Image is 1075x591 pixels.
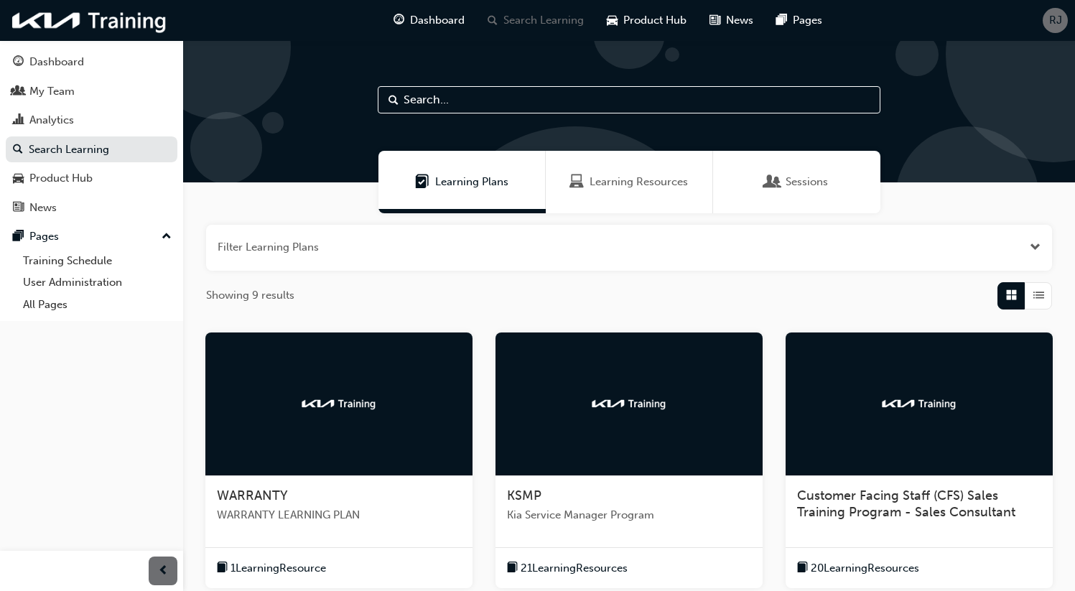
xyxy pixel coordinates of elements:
[6,165,177,192] a: Product Hub
[17,294,177,316] a: All Pages
[13,144,23,157] span: search-icon
[507,507,751,523] span: Kia Service Manager Program
[17,271,177,294] a: User Administration
[13,114,24,127] span: chart-icon
[1030,239,1041,256] button: Open the filter
[590,396,669,411] img: kia-training
[13,172,24,185] span: car-icon
[507,488,541,503] span: KSMP
[299,396,378,411] img: kia-training
[158,562,169,580] span: prev-icon
[1006,287,1017,304] span: Grid
[623,12,687,29] span: Product Hub
[1043,8,1068,33] button: RJ
[507,559,518,577] span: book-icon
[231,560,326,577] span: 1 Learning Resource
[6,136,177,163] a: Search Learning
[29,83,75,100] div: My Team
[569,174,584,190] span: Learning Resources
[13,85,24,98] span: people-icon
[382,6,476,35] a: guage-iconDashboard
[6,46,177,223] button: DashboardMy TeamAnalyticsSearch LearningProduct HubNews
[217,488,288,503] span: WARRANTY
[17,250,177,272] a: Training Schedule
[29,200,57,216] div: News
[880,396,959,411] img: kia-training
[6,195,177,221] a: News
[797,559,919,577] button: book-icon20LearningResources
[6,107,177,134] a: Analytics
[435,174,508,190] span: Learning Plans
[765,174,780,190] span: Sessions
[507,559,628,577] button: book-icon21LearningResources
[776,11,787,29] span: pages-icon
[29,54,84,70] div: Dashboard
[546,151,713,213] a: Learning ResourcesLearning Resources
[29,170,93,187] div: Product Hub
[595,6,698,35] a: car-iconProduct Hub
[388,92,399,108] span: Search
[786,174,828,190] span: Sessions
[713,151,880,213] a: SessionsSessions
[29,228,59,245] div: Pages
[415,174,429,190] span: Learning Plans
[13,231,24,243] span: pages-icon
[394,11,404,29] span: guage-icon
[521,560,628,577] span: 21 Learning Resources
[29,112,74,129] div: Analytics
[1049,12,1062,29] span: RJ
[797,488,1015,521] span: Customer Facing Staff (CFS) Sales Training Program - Sales Consultant
[709,11,720,29] span: news-icon
[205,332,473,589] a: kia-trainingWARRANTYWARRANTY LEARNING PLANbook-icon1LearningResource
[607,11,618,29] span: car-icon
[1033,287,1044,304] span: List
[378,151,546,213] a: Learning PlansLearning Plans
[217,559,228,577] span: book-icon
[726,12,753,29] span: News
[378,86,880,113] input: Search...
[6,223,177,250] button: Pages
[786,332,1053,589] a: kia-trainingCustomer Facing Staff (CFS) Sales Training Program - Sales Consultantbook-icon20Learn...
[6,78,177,105] a: My Team
[503,12,584,29] span: Search Learning
[793,12,822,29] span: Pages
[162,228,172,246] span: up-icon
[217,559,326,577] button: book-icon1LearningResource
[765,6,834,35] a: pages-iconPages
[13,202,24,215] span: news-icon
[590,174,688,190] span: Learning Resources
[206,287,294,304] span: Showing 9 results
[488,11,498,29] span: search-icon
[13,56,24,69] span: guage-icon
[476,6,595,35] a: search-iconSearch Learning
[811,560,919,577] span: 20 Learning Resources
[217,507,461,523] span: WARRANTY LEARNING PLAN
[698,6,765,35] a: news-iconNews
[6,49,177,75] a: Dashboard
[797,559,808,577] span: book-icon
[410,12,465,29] span: Dashboard
[495,332,763,589] a: kia-trainingKSMPKia Service Manager Programbook-icon21LearningResources
[7,6,172,35] img: kia-training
